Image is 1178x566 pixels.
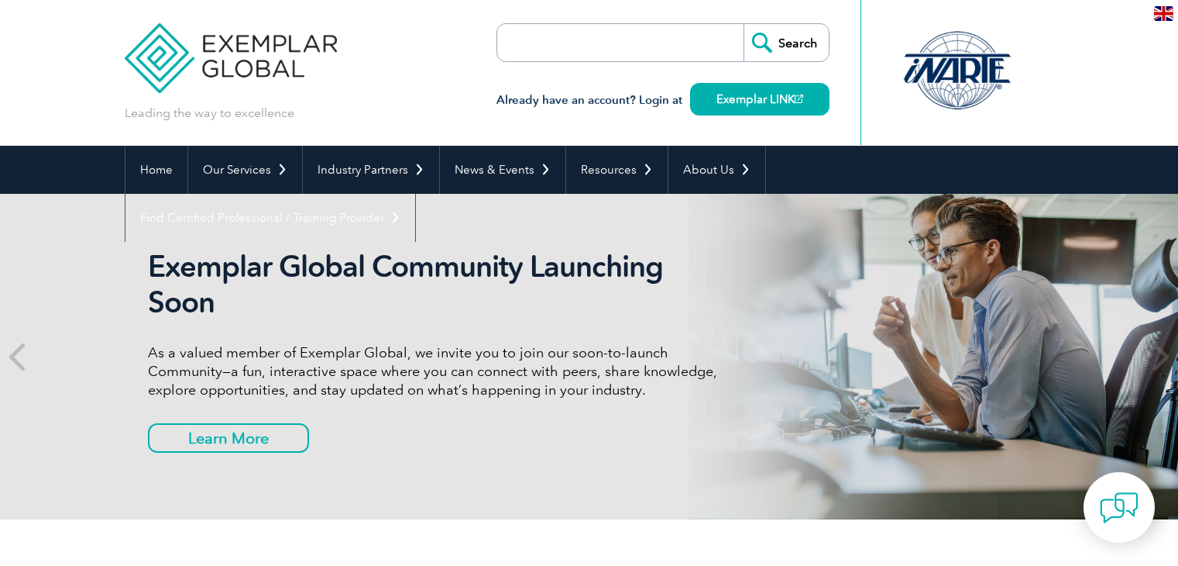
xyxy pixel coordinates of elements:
a: News & Events [440,146,565,194]
img: en [1154,6,1173,21]
a: Resources [566,146,668,194]
h2: Exemplar Global Community Launching Soon [148,249,729,320]
img: contact-chat.png [1100,488,1139,527]
p: Leading the way to excellence [125,105,294,122]
a: Home [125,146,187,194]
a: Our Services [188,146,302,194]
input: Search [744,24,829,61]
a: Learn More [148,423,309,453]
a: Exemplar LINK [690,83,829,116]
img: open_square.png [795,95,803,103]
h3: Already have an account? Login at [496,91,829,110]
a: Find Certified Professional / Training Provider [125,194,415,242]
a: About Us [668,146,765,194]
a: Industry Partners [303,146,439,194]
p: As a valued member of Exemplar Global, we invite you to join our soon-to-launch Community—a fun, ... [148,343,729,399]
